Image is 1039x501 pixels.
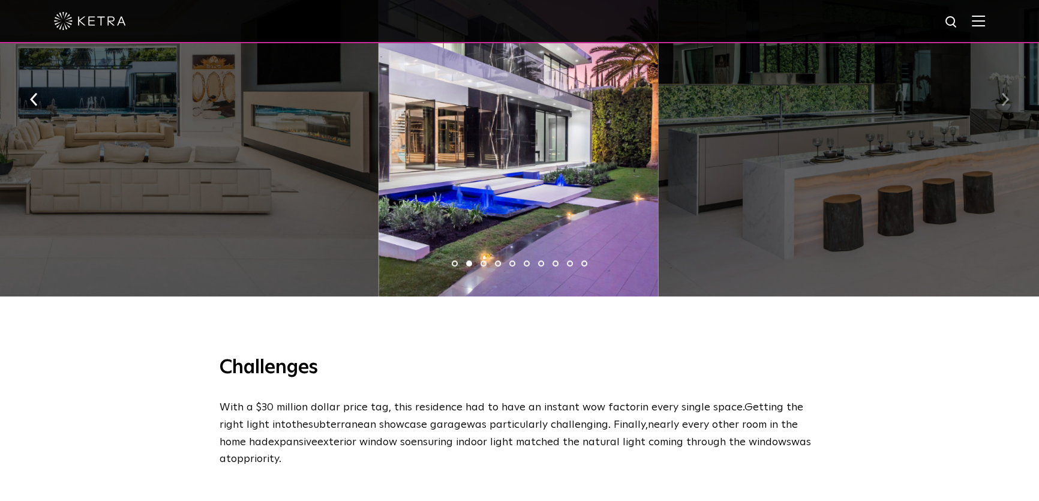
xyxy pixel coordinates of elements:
[308,419,467,430] span: subterranean showcase garage
[972,15,985,26] img: Hamburger%20Nav.svg
[411,437,428,448] span: ens
[428,437,791,448] span: uring indoor light matched the natural light coming through the windows
[220,419,798,448] span: nearly every other room in the home had
[220,402,274,413] span: With a $30
[54,12,126,30] img: ketra-logo-2019-white
[268,437,317,448] span: expansive
[292,419,308,430] span: the
[640,402,743,413] span: in every single space
[277,402,525,413] span: million dollar price tag, this residence had to have
[467,419,648,430] span: was particularly challenging. Finally,
[220,402,803,430] span: Getting the right light into
[30,93,38,106] img: arrow-left-black.svg
[317,437,368,448] span: exterior w
[1001,93,1009,106] img: arrow-right-black.svg
[244,454,281,464] span: priority.
[220,356,819,381] h3: Challenges
[743,402,744,413] span: .
[791,437,800,448] span: w
[226,454,244,464] span: top
[368,437,411,448] span: indow so
[944,15,959,30] img: search icon
[528,402,640,413] span: an instant wow factor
